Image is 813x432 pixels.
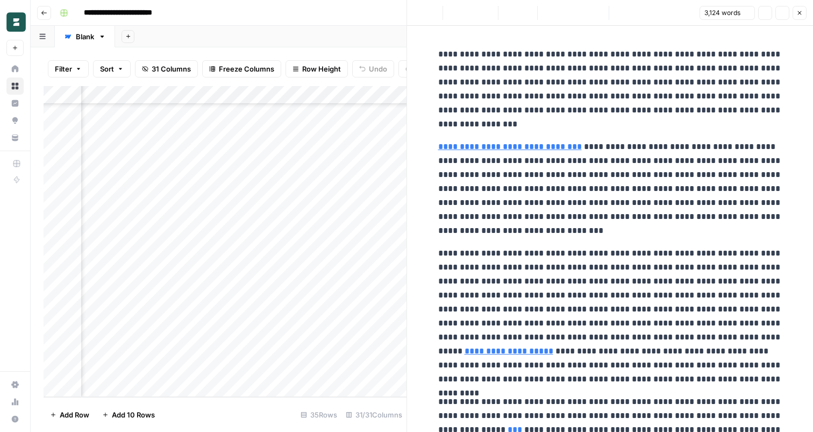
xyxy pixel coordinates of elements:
[369,63,387,74] span: Undo
[6,393,24,410] a: Usage
[6,129,24,146] a: Your Data
[6,95,24,112] a: Insights
[152,63,191,74] span: 31 Columns
[341,406,406,423] div: 31/31 Columns
[112,409,155,420] span: Add 10 Rows
[302,63,341,74] span: Row Height
[6,410,24,428] button: Help + Support
[60,409,89,420] span: Add Row
[6,12,26,32] img: Borderless Logo
[100,63,114,74] span: Sort
[6,60,24,77] a: Home
[352,60,394,77] button: Undo
[6,376,24,393] a: Settings
[76,31,94,42] div: Blank
[286,60,348,77] button: Row Height
[96,406,161,423] button: Add 10 Rows
[219,63,274,74] span: Freeze Columns
[93,60,131,77] button: Sort
[704,8,740,18] span: 3,124 words
[6,9,24,36] button: Workspace: Borderless
[48,60,89,77] button: Filter
[55,63,72,74] span: Filter
[44,406,96,423] button: Add Row
[6,77,24,95] a: Browse
[296,406,341,423] div: 35 Rows
[700,6,755,20] button: 3,124 words
[202,60,281,77] button: Freeze Columns
[6,112,24,129] a: Opportunities
[135,60,198,77] button: 31 Columns
[55,26,115,47] a: Blank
